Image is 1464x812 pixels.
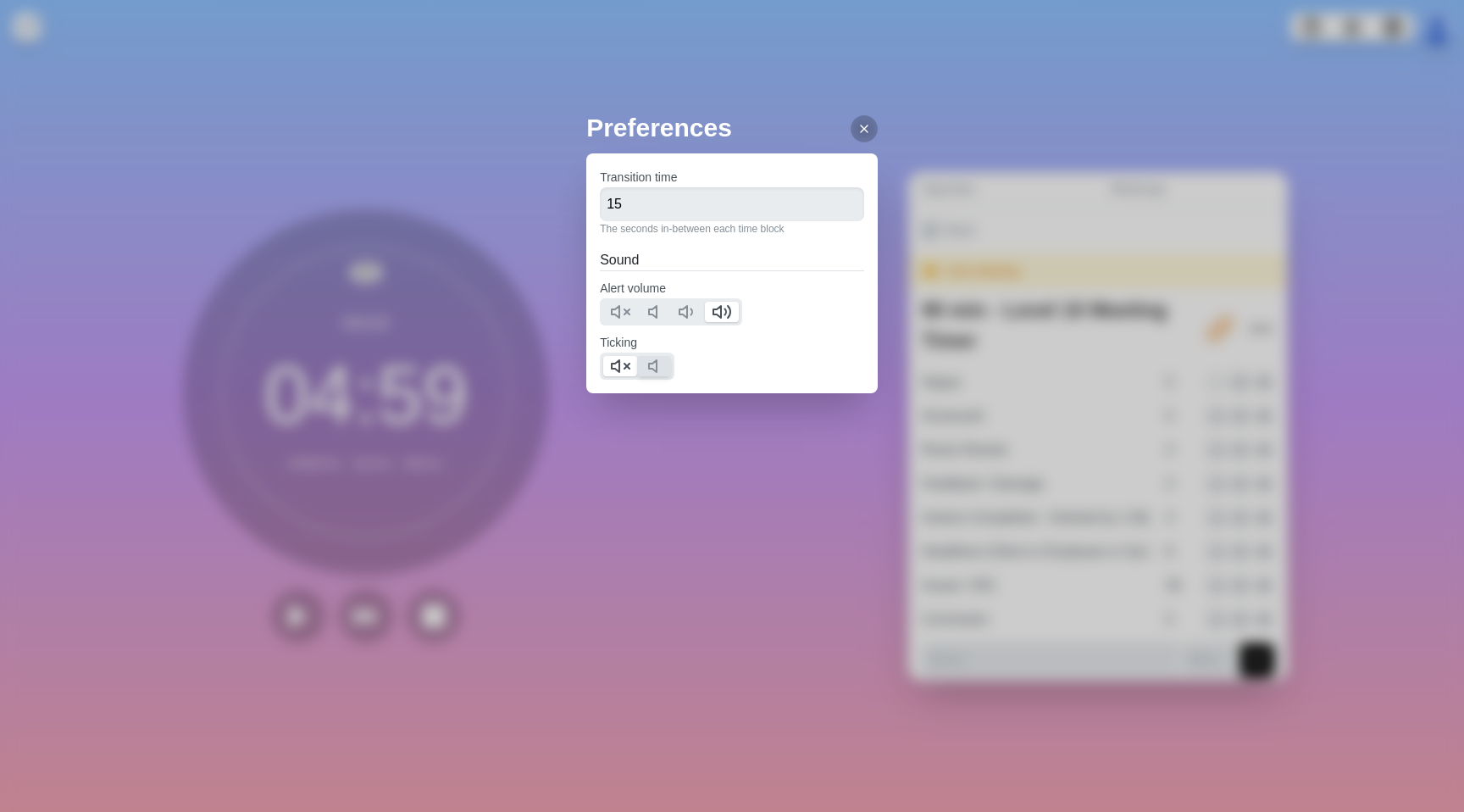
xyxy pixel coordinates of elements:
label: Transition time [600,170,677,184]
p: The seconds in-between each time block [600,221,864,236]
label: Alert volume [600,281,666,295]
label: Ticking [600,336,637,349]
h2: Preferences [586,108,878,147]
h2: Sound [600,250,864,270]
